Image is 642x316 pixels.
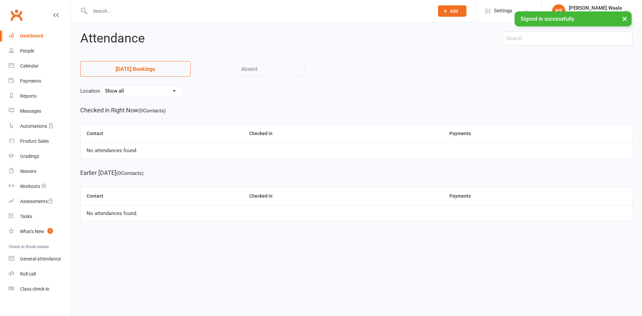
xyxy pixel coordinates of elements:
button: Add [438,5,466,17]
th: Payments [443,125,632,142]
a: Messages [9,104,71,119]
div: Roll call [20,271,36,277]
td: No attendances found. [81,205,632,222]
div: Class check-in [20,286,49,292]
div: Tasks [20,214,32,219]
span: Settings [494,3,512,18]
a: Gradings [9,149,71,164]
h5: Checked in Right Now [80,106,633,115]
a: Tasks [9,209,71,224]
div: Gradings [20,153,39,159]
div: Workouts [20,184,40,189]
a: Reports [9,89,71,104]
th: Contact [81,188,243,205]
input: Search [502,31,633,45]
small: ( 0 Contacts) [138,108,166,114]
a: Dashboard [9,28,71,43]
div: People [20,48,34,54]
div: Location [80,86,633,96]
div: KE [552,4,565,18]
h5: Earlier [DATE] [80,168,633,178]
a: Product Sales [9,134,71,149]
span: 1 [47,228,53,234]
div: What's New [20,229,44,234]
div: Product Sales [20,138,49,144]
div: Automations [20,123,47,129]
a: Payments [9,74,71,89]
div: Payments [20,78,41,84]
div: Dashboard [20,33,43,38]
button: × [619,11,631,26]
span: Signed in successfully. [521,16,575,22]
a: Workouts [9,179,71,194]
a: Assessments [9,194,71,209]
div: Assessments [20,199,53,204]
a: General attendance kiosk mode [9,251,71,267]
a: Clubworx [8,7,25,23]
th: Checked in [243,125,443,142]
a: Roll call [9,267,71,282]
a: People [9,43,71,59]
div: Waivers [20,169,36,174]
div: [PERSON_NAME] Waale [569,5,622,11]
div: A-Team Jiu Jitsu [569,11,622,17]
a: Class kiosk mode [9,282,71,297]
input: Search... [88,6,429,16]
a: What's New1 [9,224,71,239]
h2: Attendance [80,31,492,45]
th: Contact [81,125,243,142]
a: Waivers [9,164,71,179]
div: Calendar [20,63,39,69]
a: Absent [194,61,304,77]
div: General attendance [20,256,61,261]
span: Add [450,8,458,14]
div: Reports [20,93,36,99]
a: Automations [9,119,71,134]
a: [DATE] Bookings [80,61,191,77]
a: Calendar [9,59,71,74]
td: No attendances found. [81,142,632,159]
small: ( 0 Contacts) [116,170,143,176]
div: Messages [20,108,41,114]
th: Checked in [243,188,443,205]
th: Payments [443,188,632,205]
